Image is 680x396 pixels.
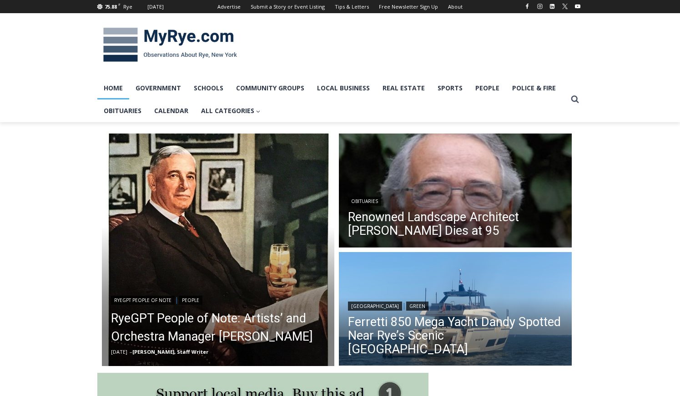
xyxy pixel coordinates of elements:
button: View Search Form [567,91,583,108]
a: Read More Ferretti 850 Mega Yacht Dandy Spotted Near Rye’s Scenic Parsonage Point [339,252,572,368]
span: 75.88 [105,3,117,10]
a: Read More Renowned Landscape Architect Peter Rolland Dies at 95 [339,134,572,250]
a: People [179,296,202,305]
a: X [559,1,570,12]
div: | [348,300,563,311]
a: Renowned Landscape Architect [PERSON_NAME] Dies at 95 [348,210,563,238]
a: People [469,77,506,99]
span: F [118,2,121,7]
a: Linkedin [547,1,558,12]
a: Real Estate [376,77,431,99]
a: Instagram [534,1,545,12]
a: Schools [187,77,230,99]
img: MyRye.com [97,21,243,69]
a: Home [97,77,129,99]
a: Calendar [148,99,195,122]
span: – [130,348,132,355]
a: Obituaries [97,99,148,122]
div: | [111,294,326,305]
div: Rye [123,3,132,11]
a: RyeGPT People of Note [111,296,175,305]
a: YouTube [572,1,583,12]
a: Ferretti 850 Mega Yacht Dandy Spotted Near Rye’s Scenic [GEOGRAPHIC_DATA] [348,315,563,356]
div: [DATE] [147,3,164,11]
a: Sports [431,77,469,99]
a: Local Business [311,77,376,99]
a: Obituaries [348,197,381,206]
a: Police & Fire [506,77,562,99]
span: All Categories [201,106,261,116]
img: Obituary - Peter George Rolland [339,134,572,250]
img: (PHOTO: Lord Calvert Whiskey ad, featuring Arthur Judson, 1946. Public Domain.) [102,134,335,366]
a: All Categories [195,99,267,122]
a: Government [129,77,187,99]
a: Facebook [522,1,533,12]
img: (PHOTO: The 85' foot luxury yacht Dandy was parked just off Rye on Friday, August 8, 2025.) [339,252,572,368]
a: Green [406,302,428,311]
nav: Primary Navigation [97,77,567,123]
a: [PERSON_NAME], Staff Writer [132,348,208,355]
a: RyeGPT People of Note: Artists’ and Orchestra Manager [PERSON_NAME] [111,309,326,346]
time: [DATE] [111,348,127,355]
a: [GEOGRAPHIC_DATA] [348,302,402,311]
a: Community Groups [230,77,311,99]
a: Read More RyeGPT People of Note: Artists’ and Orchestra Manager Arthur Judson [102,134,335,366]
